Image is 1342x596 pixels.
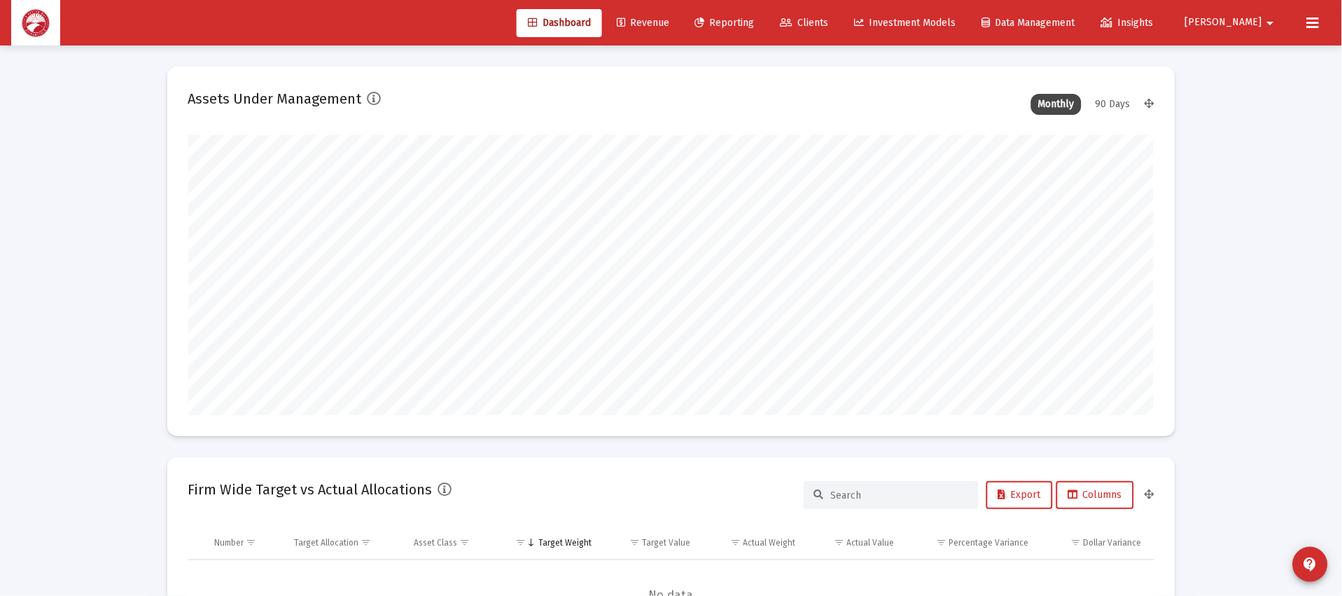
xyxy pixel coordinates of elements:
[986,481,1053,509] button: Export
[937,537,947,548] span: Show filter options for column 'Percentage Variance'
[1090,9,1165,37] a: Insights
[834,537,845,548] span: Show filter options for column 'Actual Value'
[1068,489,1122,501] span: Columns
[1039,526,1154,560] td: Column Dollar Variance
[1302,556,1319,573] mat-icon: contact_support
[1071,537,1082,548] span: Show filter options for column 'Dollar Variance'
[847,537,895,548] div: Actual Value
[602,526,701,560] td: Column Target Value
[539,537,592,548] div: Target Weight
[284,526,404,560] td: Column Target Allocation
[844,9,967,37] a: Investment Models
[642,537,690,548] div: Target Value
[414,537,457,548] div: Asset Class
[204,526,284,560] td: Column Number
[1185,17,1262,29] span: [PERSON_NAME]
[606,9,680,37] a: Revenue
[1089,94,1138,115] div: 90 Days
[769,9,840,37] a: Clients
[684,9,766,37] a: Reporting
[528,17,591,29] span: Dashboard
[1056,481,1134,509] button: Columns
[904,526,1039,560] td: Column Percentage Variance
[949,537,1029,548] div: Percentage Variance
[617,17,669,29] span: Revenue
[731,537,741,548] span: Show filter options for column 'Actual Weight'
[516,537,526,548] span: Show filter options for column 'Target Weight'
[1101,17,1154,29] span: Insights
[404,526,497,560] td: Column Asset Class
[22,9,50,37] img: Dashboard
[700,526,805,560] td: Column Actual Weight
[831,490,968,501] input: Search
[695,17,755,29] span: Reporting
[188,478,433,501] h2: Firm Wide Target vs Actual Allocations
[459,537,470,548] span: Show filter options for column 'Asset Class'
[971,9,1086,37] a: Data Management
[743,537,796,548] div: Actual Weight
[629,537,640,548] span: Show filter options for column 'Target Value'
[1262,9,1279,37] mat-icon: arrow_drop_down
[214,537,244,548] div: Number
[517,9,602,37] a: Dashboard
[855,17,956,29] span: Investment Models
[1084,537,1142,548] div: Dollar Variance
[294,537,358,548] div: Target Allocation
[497,526,602,560] td: Column Target Weight
[246,537,256,548] span: Show filter options for column 'Number'
[781,17,829,29] span: Clients
[806,526,904,560] td: Column Actual Value
[361,537,371,548] span: Show filter options for column 'Target Allocation'
[188,88,362,110] h2: Assets Under Management
[1168,8,1296,36] button: [PERSON_NAME]
[998,489,1041,501] span: Export
[1031,94,1082,115] div: Monthly
[982,17,1075,29] span: Data Management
